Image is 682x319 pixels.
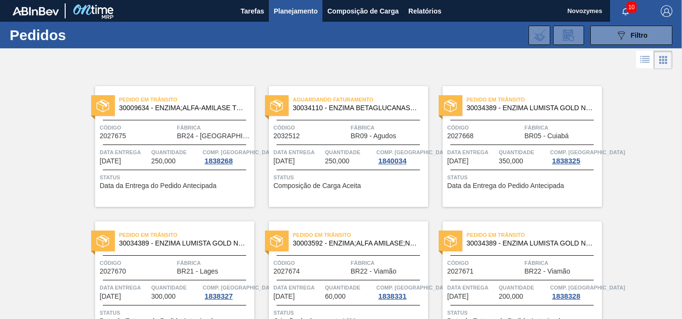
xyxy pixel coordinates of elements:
[525,132,569,140] span: BR05 - Cuiabá
[203,283,252,300] a: Comp. [GEOGRAPHIC_DATA]1838327
[151,158,176,165] span: 250,000
[293,240,420,247] span: 30003592 - ENZIMA;ALFA AMILASE;NAO TERMOESTAVEL BAN
[151,283,200,292] span: Quantidade
[550,283,599,300] a: Comp. [GEOGRAPHIC_DATA]1838328
[550,157,582,165] div: 1838325
[447,182,564,189] span: Data da Entrega do Pedido Antecipada
[376,157,408,165] div: 1840034
[636,51,654,69] div: Visão em Lista
[100,132,126,140] span: 2027675
[376,147,426,165] a: Comp. [GEOGRAPHIC_DATA]1840034
[119,240,247,247] span: 30034389 - ENZIMA LUMISTA GOLD NOVONESIS 25KG
[529,26,550,45] div: Importar Negociações dos Pedidos
[447,147,497,157] span: Data entrega
[293,104,420,112] span: 30034110 - ENZIMA BETAGLUCANASE ULTRAFLO PRIME
[274,5,318,17] span: Planejamento
[525,268,571,275] span: BR22 - Viamão
[100,158,121,165] span: 23/09/2025
[631,31,648,39] span: Filtro
[100,147,149,157] span: Data entrega
[274,147,323,157] span: Data entrega
[100,293,121,300] span: 28/09/2025
[100,182,217,189] span: Data da Entrega do Pedido Antecipada
[408,5,441,17] span: Relatórios
[240,5,264,17] span: Tarefas
[151,293,176,300] span: 300,000
[447,132,474,140] span: 2027668
[610,4,641,18] button: Notificações
[293,230,428,240] span: Pedido em Trânsito
[376,147,451,157] span: Comp. Carga
[293,95,428,104] span: Aguardando Faturamento
[274,173,426,182] span: Status
[447,123,522,132] span: Código
[203,157,235,165] div: 1838268
[447,173,599,182] span: Status
[274,293,295,300] span: 28/09/2025
[467,230,602,240] span: Pedido em Trânsito
[444,235,457,247] img: status
[325,158,349,165] span: 250,000
[274,258,348,268] span: Código
[499,147,548,157] span: Quantidade
[467,104,594,112] span: 30034389 - ENZIMA LUMISTA GOLD NOVONESIS 25KG
[447,268,474,275] span: 2027671
[13,7,59,15] img: TNhmsLtSVTkK8tSr43FrP2fwEKptu5GPRR3wAAAABJRU5ErkJggg==
[550,283,625,292] span: Comp. Carga
[447,258,522,268] span: Código
[203,147,252,165] a: Comp. [GEOGRAPHIC_DATA]1838268
[100,308,252,318] span: Status
[100,268,126,275] span: 2027670
[100,283,149,292] span: Data entrega
[100,123,175,132] span: Código
[447,283,497,292] span: Data entrega
[325,293,346,300] span: 60,000
[274,182,361,189] span: Composição de Carga Aceita
[553,26,584,45] div: Solicitação de Revisão de Pedidos
[151,147,200,157] span: Quantidade
[254,86,428,207] a: statusAguardando Faturamento30034110 - ENZIMA BETAGLUCANASE ULTRAFLO PRIMECódigo2032512FábricaBR0...
[325,147,374,157] span: Quantidade
[177,268,219,275] span: BR21 - Lages
[376,283,451,292] span: Comp. Carga
[274,123,348,132] span: Código
[654,51,672,69] div: Visão em Cards
[119,95,254,104] span: Pedido em Trânsito
[525,258,599,268] span: Fábrica
[351,123,426,132] span: Fábrica
[274,283,323,292] span: Data entrega
[550,147,599,165] a: Comp. [GEOGRAPHIC_DATA]1838325
[274,158,295,165] span: 26/09/2025
[274,268,300,275] span: 2027674
[550,147,625,157] span: Comp. Carga
[661,5,672,17] img: Logout
[351,268,397,275] span: BR22 - Viamão
[177,258,252,268] span: Fábrica
[590,26,672,45] button: Filtro
[499,293,523,300] span: 200,000
[327,5,399,17] span: Composição de Carga
[274,132,300,140] span: 2032512
[81,86,254,207] a: statusPedido em Trânsito30009634 - ENZIMA;ALFA-AMILASE TERMOESTÁVEL;TERMAMYCódigo2027675FábricaBR...
[499,158,523,165] span: 350,000
[376,283,426,300] a: Comp. [GEOGRAPHIC_DATA]1838331
[10,29,146,41] h1: Pedidos
[428,86,602,207] a: statusPedido em Trânsito30034389 - ENZIMA LUMISTA GOLD NOVONESIS 25KGCódigo2027668FábricaBR05 - C...
[499,283,548,292] span: Quantidade
[447,293,469,300] span: 28/09/2025
[270,100,283,112] img: status
[274,308,426,318] span: Status
[270,235,283,247] img: status
[97,100,109,112] img: status
[203,147,278,157] span: Comp. Carga
[119,104,247,112] span: 30009634 - ENZIMA;ALFA-AMILASE TERMOESTÁVEL;TERMAMY
[203,283,278,292] span: Comp. Carga
[325,283,374,292] span: Quantidade
[351,132,396,140] span: BR09 - Agudos
[447,158,469,165] span: 28/09/2025
[467,240,594,247] span: 30034389 - ENZIMA LUMISTA GOLD NOVONESIS 25KG
[444,100,457,112] img: status
[467,95,602,104] span: Pedido em Trânsito
[177,123,252,132] span: Fábrica
[525,123,599,132] span: Fábrica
